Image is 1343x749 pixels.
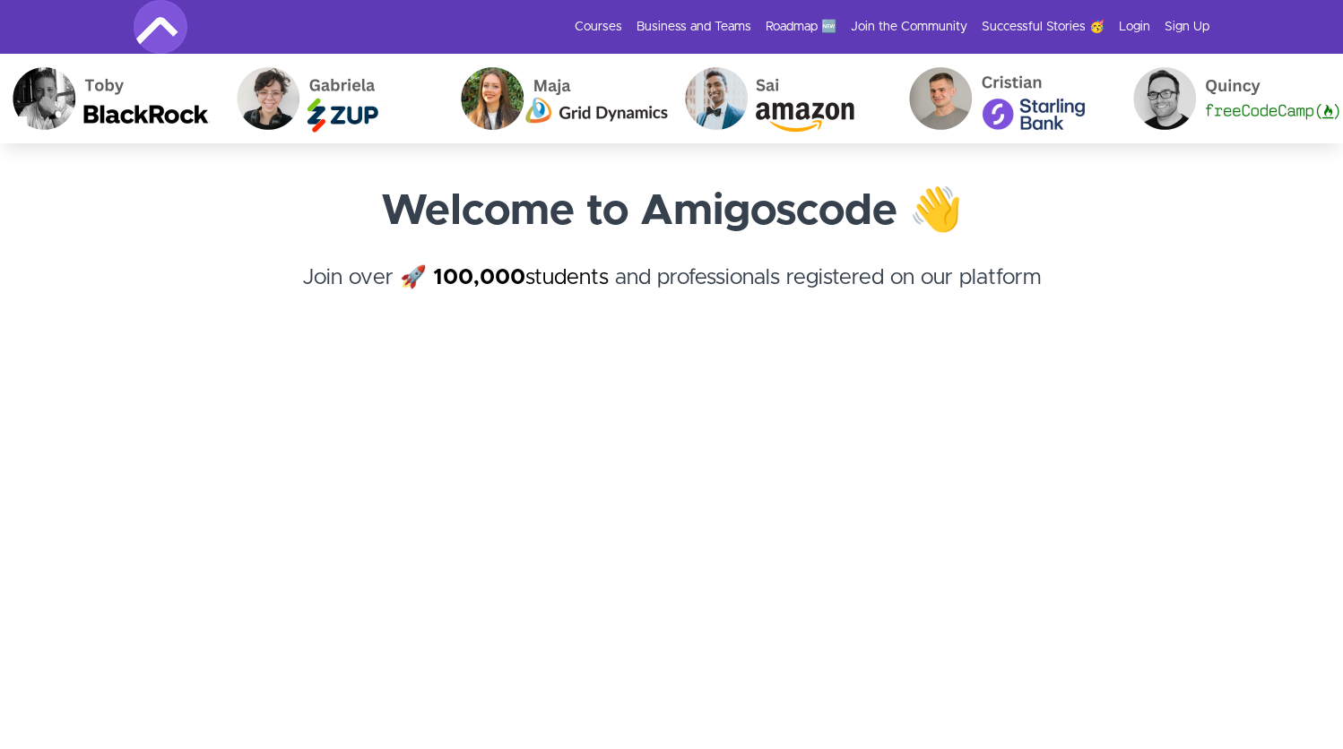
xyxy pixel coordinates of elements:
a: Courses [575,18,622,36]
a: Login [1119,18,1150,36]
a: 100,000students [433,267,609,288]
img: Maja [448,54,672,143]
a: Join the Community [851,18,967,36]
strong: Welcome to Amigoscode 👋 [381,190,963,233]
img: Gabriela [224,54,448,143]
strong: 100,000 [433,267,525,288]
img: Sai [672,54,897,143]
h4: Join over 🚀 and professionals registered on our platform [134,262,1209,326]
a: Business and Teams [637,18,751,36]
a: Sign Up [1165,18,1209,36]
a: Successful Stories 🥳 [982,18,1105,36]
img: Cristian [897,54,1121,143]
a: Roadmap 🆕 [766,18,836,36]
